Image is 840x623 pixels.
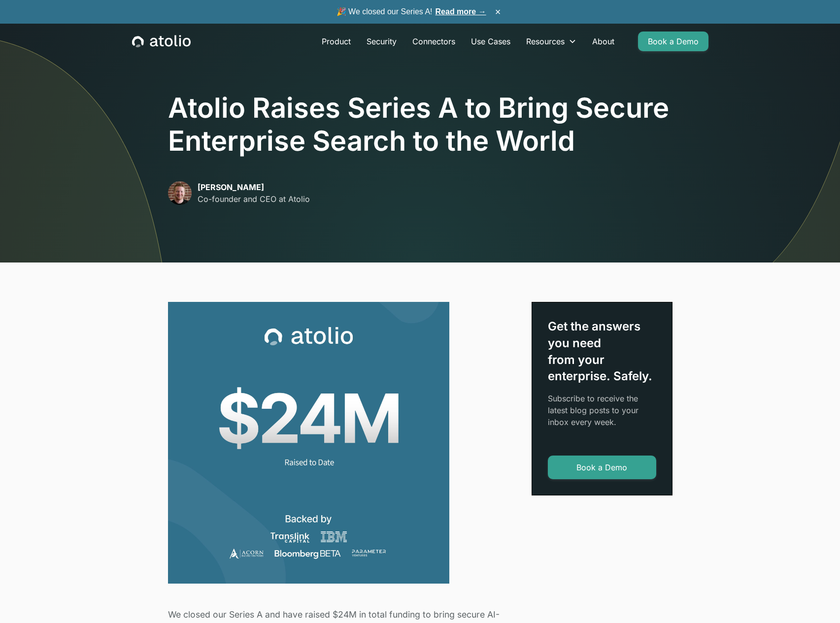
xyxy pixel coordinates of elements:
a: Book a Demo [548,456,656,479]
a: Product [314,32,359,51]
div: Resources [526,35,565,47]
a: Connectors [404,32,463,51]
p: Subscribe to receive the latest blog posts to your inbox every week. [548,393,656,428]
a: Use Cases [463,32,518,51]
p: [PERSON_NAME] [198,181,310,193]
h1: Atolio Raises Series A to Bring Secure Enterprise Search to the World [168,92,672,158]
a: Security [359,32,404,51]
div: Get the answers you need from your enterprise. Safely. [548,318,656,384]
p: Co-founder and CEO at Atolio [198,193,310,205]
iframe: Chat Widget [791,576,840,623]
a: Read more → [436,7,486,16]
button: × [492,6,504,17]
div: Resources [518,32,584,51]
a: home [132,35,191,48]
div: Widget de chat [791,576,840,623]
a: About [584,32,622,51]
a: Book a Demo [638,32,708,51]
span: 🎉 We closed our Series A! [336,6,486,18]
